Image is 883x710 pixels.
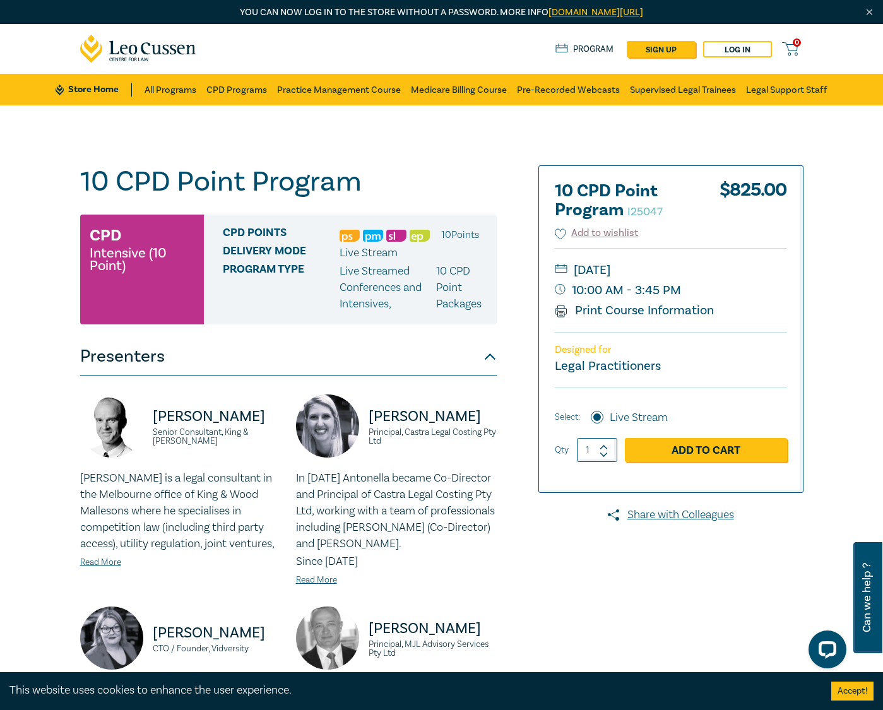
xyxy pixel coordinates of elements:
[369,406,497,427] p: [PERSON_NAME]
[627,204,663,219] small: I25047
[296,394,359,458] img: https://s3.ap-southeast-2.amazonaws.com/leo-cussen-store-production-content/Contacts/Antonella%20...
[80,338,497,376] button: Presenters
[80,394,143,458] img: https://s3.ap-southeast-2.amazonaws.com/leo-cussen-store-production-content/Contacts/Andrew%20Mon...
[206,74,267,105] a: CPD Programs
[296,470,497,552] p: In [DATE] Antonella became Co-Director and Principal of Castra Legal Costing Pty Ltd, working wit...
[153,406,281,427] p: [PERSON_NAME]
[555,280,787,300] small: 10:00 AM - 3:45 PM
[436,263,487,312] p: 10 CPD Point Packages
[793,38,801,47] span: 0
[555,302,714,319] a: Print Course Information
[864,7,875,18] img: Close
[630,74,736,105] a: Supervised Legal Trainees
[577,438,617,462] input: 1
[555,260,787,280] small: [DATE]
[80,606,143,670] img: https://s3.ap-southeast-2.amazonaws.com/leo-cussen-store-production-content/Contacts/Natalie%20Wi...
[517,74,620,105] a: Pre-Recorded Webcasts
[555,344,787,356] p: Designed for
[340,246,398,260] span: Live Stream
[153,644,281,653] small: CTO / Founder, Vidversity
[610,410,668,426] label: Live Stream
[411,74,507,105] a: Medicare Billing Course
[90,247,194,272] small: Intensive (10 Point)
[703,41,772,57] a: Log in
[555,443,569,457] label: Qty
[861,550,873,646] span: Can we help ?
[627,41,696,57] a: sign up
[153,428,281,446] small: Senior Consultant, King & [PERSON_NAME]
[538,507,803,523] a: Share with Colleagues
[296,553,497,570] p: Since [DATE]
[410,230,430,242] img: Ethics & Professional Responsibility
[80,165,497,198] h1: 10 CPD Point Program
[80,6,803,20] p: You can now log in to the store without a password. More info
[798,625,851,678] iframe: LiveChat chat widget
[153,623,281,643] p: [PERSON_NAME]
[80,470,281,552] p: [PERSON_NAME] is a legal consultant in the Melbourne office of King & Wood Mallesons where he spe...
[296,574,337,586] a: Read More
[80,557,121,568] a: Read More
[555,226,639,240] button: Add to wishlist
[548,6,643,18] a: [DOMAIN_NAME][URL]
[369,640,497,658] small: Principal, MJL Advisory Services Pty Ltd
[625,438,787,462] a: Add to Cart
[441,227,479,243] li: 10 Point s
[296,606,359,670] img: https://s3.ap-southeast-2.amazonaws.com/leo-cussen-store-production-content/Contacts/Mark%20J.%20...
[223,263,340,312] span: Program type
[831,682,874,701] button: Accept cookies
[277,74,401,105] a: Practice Management Course
[386,230,406,242] img: Substantive Law
[90,224,121,247] h3: CPD
[223,227,340,243] span: CPD Points
[145,74,196,105] a: All Programs
[56,83,132,97] a: Store Home
[363,230,383,242] img: Practice Management & Business Skills
[746,74,827,105] a: Legal Support Staff
[340,230,360,242] img: Professional Skills
[555,358,661,374] small: Legal Practitioners
[340,263,436,312] p: Live Streamed Conferences and Intensives ,
[369,428,497,446] small: Principal, Castra Legal Costing Pty Ltd
[555,42,614,56] a: Program
[555,182,694,220] h2: 10 CPD Point Program
[9,682,812,699] div: This website uses cookies to enhance the user experience.
[720,182,787,226] div: $ 825.00
[369,618,497,639] p: [PERSON_NAME]
[223,245,340,261] span: Delivery Mode
[555,410,580,424] span: Select:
